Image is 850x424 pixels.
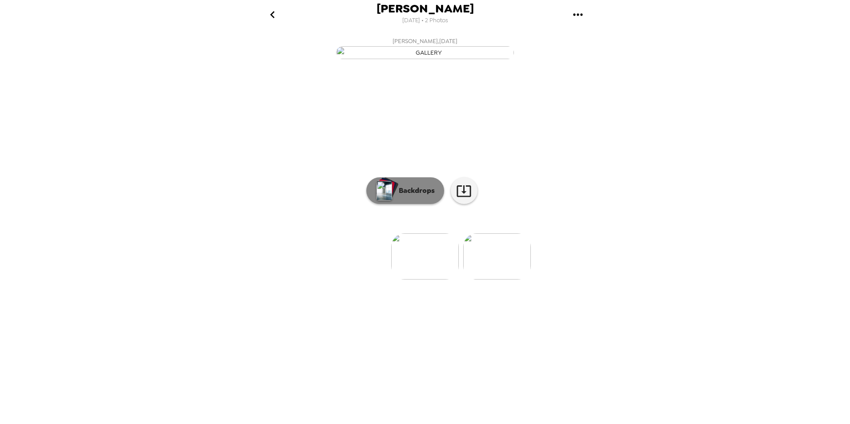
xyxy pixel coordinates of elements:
[336,46,514,59] img: gallery
[377,3,474,15] span: [PERSON_NAME]
[394,185,435,196] p: Backdrops
[247,33,603,62] button: [PERSON_NAME],[DATE]
[366,177,444,204] button: Backdrops
[402,15,448,27] span: [DATE] • 2 Photos
[393,36,457,46] span: [PERSON_NAME] , [DATE]
[463,233,531,280] img: gallery
[391,233,459,280] img: gallery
